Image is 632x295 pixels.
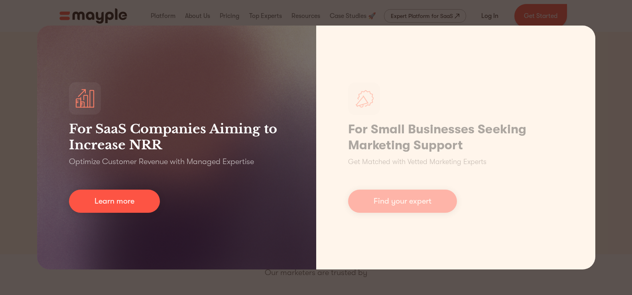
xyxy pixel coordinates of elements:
p: Optimize Customer Revenue with Managed Expertise [69,156,254,167]
p: Get Matched with Vetted Marketing Experts [348,156,486,167]
a: Find your expert [348,190,457,213]
h3: For SaaS Companies Aiming to Increase NRR [69,121,284,153]
a: Learn more [69,190,160,213]
h1: For Small Businesses Seeking Marketing Support [348,121,563,153]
